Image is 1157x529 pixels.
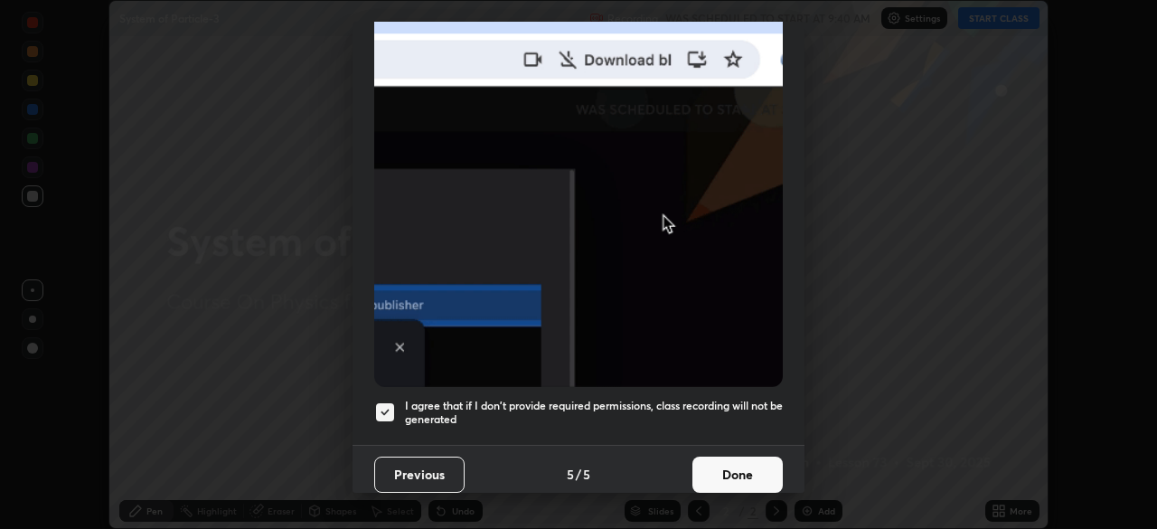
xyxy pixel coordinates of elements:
[567,465,574,484] h4: 5
[405,399,783,427] h5: I agree that if I don't provide required permissions, class recording will not be generated
[576,465,581,484] h4: /
[583,465,590,484] h4: 5
[692,457,783,493] button: Done
[374,457,465,493] button: Previous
